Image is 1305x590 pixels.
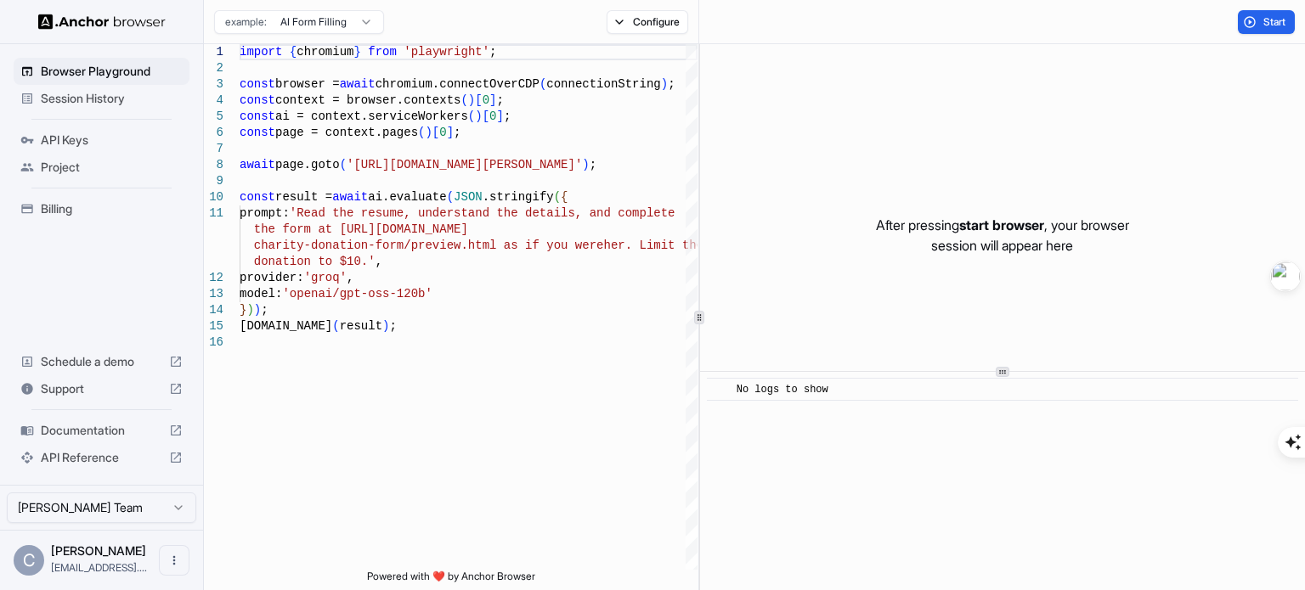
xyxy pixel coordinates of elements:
[876,215,1129,256] p: After pressing , your browser session will appear here
[14,417,189,444] div: Documentation
[240,271,304,284] span: provider:
[367,570,535,590] span: Powered with ❤️ by Anchor Browser
[347,271,353,284] span: ,
[204,318,223,334] div: 15
[483,190,554,204] span: .stringify
[14,375,189,402] div: Support
[332,319,339,333] span: (
[340,158,347,171] span: (
[41,422,162,439] span: Documentation
[582,158,589,171] span: )
[240,303,246,317] span: }
[41,90,183,107] span: Session History
[561,190,568,204] span: {
[282,287,432,301] span: 'openai/gpt-oss-120b'
[261,303,268,317] span: ;
[254,222,468,236] span: the form at [URL][DOMAIN_NAME]
[504,110,511,123] span: ;
[240,45,282,59] span: import
[304,271,347,284] span: 'groq'
[661,77,668,91] span: )
[204,44,223,60] div: 1
[275,158,340,171] span: page.goto
[607,10,689,34] button: Configure
[204,109,223,125] div: 5
[540,77,546,91] span: (
[240,126,275,139] span: const
[51,561,147,574] span: cwu2035@gmail.com
[204,125,223,141] div: 6
[347,158,582,171] span: '[URL][DOMAIN_NAME][PERSON_NAME]'
[240,110,275,123] span: const
[418,126,425,139] span: (
[204,157,223,173] div: 8
[447,190,454,204] span: (
[41,353,162,370] span: Schedule a demo
[246,303,253,317] span: )
[454,126,460,139] span: ;
[240,158,275,171] span: await
[647,206,675,220] span: lete
[404,45,489,59] span: 'playwright'
[14,126,189,154] div: API Keys
[368,45,397,59] span: from
[41,380,162,397] span: Support
[554,190,561,204] span: (
[668,77,675,91] span: ;
[204,173,223,189] div: 9
[204,60,223,76] div: 2
[368,190,446,204] span: ai.evaluate
[240,93,275,107] span: const
[41,63,183,80] span: Browser Playground
[275,190,332,204] span: result =
[14,85,189,112] div: Session History
[204,93,223,109] div: 4
[254,239,604,252] span: charity-donation-form/preview.html as if you were
[290,206,647,220] span: 'Read the resume, understand the details, and comp
[590,158,596,171] span: ;
[14,348,189,375] div: Schedule a demo
[496,93,503,107] span: ;
[439,126,446,139] span: 0
[204,141,223,157] div: 7
[159,545,189,576] button: Open menu
[14,545,44,576] div: C
[382,319,389,333] span: )
[204,270,223,286] div: 12
[959,216,1044,233] span: start browser
[204,286,223,302] div: 13
[275,93,460,107] span: context = browser.contexts
[240,287,282,301] span: model:
[14,444,189,471] div: API Reference
[460,93,467,107] span: (
[41,159,183,176] span: Project
[297,45,353,59] span: chromium
[204,302,223,318] div: 14
[546,77,660,91] span: connectionString
[225,15,267,29] span: example:
[275,126,418,139] span: page = context.pages
[376,255,382,268] span: ,
[204,76,223,93] div: 3
[715,381,724,398] span: ​
[489,45,496,59] span: ;
[340,319,382,333] span: result
[332,190,368,204] span: await
[204,205,223,222] div: 11
[240,206,290,220] span: prompt:
[475,93,482,107] span: [
[14,58,189,85] div: Browser Playground
[447,126,454,139] span: ]
[275,77,340,91] span: browser =
[489,110,496,123] span: 0
[432,126,439,139] span: [
[454,190,483,204] span: JSON
[254,255,376,268] span: donation to $10.'
[353,45,360,59] span: }
[496,110,503,123] span: ]
[204,334,223,351] div: 16
[41,449,162,466] span: API Reference
[14,154,189,181] div: Project
[254,303,261,317] span: )
[376,77,540,91] span: chromium.connectOverCDP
